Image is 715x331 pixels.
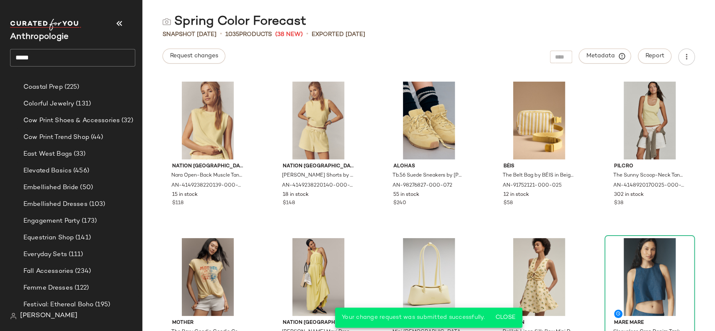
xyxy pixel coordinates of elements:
[170,53,218,59] span: Request changes
[503,319,575,327] span: Lovaan
[342,314,485,321] span: Your change request was submitted successfully.
[387,82,471,159] img: 98276827_072_b14
[312,30,365,39] p: Exported [DATE]
[225,30,272,39] div: Products
[165,82,250,159] img: 4149238220139_702_b
[503,200,513,207] span: $58
[23,250,67,259] span: Everyday Sets
[645,53,664,59] span: Report
[579,49,631,64] button: Metadata
[23,116,120,126] span: Cow Print Shoes & Accessories
[23,133,89,142] span: Cow Print Trend Shop
[495,314,516,321] span: Close
[492,310,519,325] button: Close
[172,191,198,199] span: 15 in stock
[74,233,91,243] span: (141)
[73,283,89,293] span: (122)
[306,29,308,39] span: •
[283,163,354,170] span: Nation [GEOGRAPHIC_DATA]
[10,19,81,31] img: cfy_white_logo.C9jOOHJF.svg
[172,319,243,327] span: MOTHER
[607,82,692,159] img: 4148920170025_271_b
[23,283,73,293] span: Femme Dresses
[503,172,574,180] span: The Belt Bag by BÉIS in Beige, Women's, Polyester/Cotton/Mesh at Anthropologie
[10,313,17,319] img: svg%3e
[282,172,353,180] span: [PERSON_NAME] Shorts by Nation Los Angeles in Yellow, Women's, Size: XS, Cotton at Anthropologie
[393,200,406,207] span: $240
[172,163,243,170] span: Nation [GEOGRAPHIC_DATA]
[503,182,561,190] span: AN-91752121-000-025
[613,182,684,190] span: AN-4148920170025-000-271
[614,163,685,170] span: Pilcro
[497,82,581,159] img: 91752121_025_b
[23,300,93,310] span: Festival: Ethereal Boho
[23,149,72,159] span: East West Bags
[67,250,83,259] span: (111)
[393,163,465,170] span: ALOHAS
[225,31,239,38] span: 1035
[163,49,225,64] button: Request changes
[283,319,354,327] span: Nation [GEOGRAPHIC_DATA]
[276,82,361,159] img: 4149238220140_702_b
[23,267,73,276] span: Fall Accessories
[607,238,692,316] img: 4110657990104_093_b
[93,300,110,310] span: (195)
[88,200,106,209] span: (103)
[10,33,69,41] span: Current Company Name
[614,200,623,207] span: $38
[23,166,72,176] span: Elevated Basics
[165,238,250,316] img: 4139261180266_071_b
[163,18,171,26] img: svg%3e
[276,238,361,316] img: 4149238220137_702_b
[163,30,217,39] span: Snapshot [DATE]
[23,82,63,92] span: Coastal Prep
[23,200,88,209] span: Embellished Dresses
[387,238,471,316] img: 102178142_270_b
[74,99,91,109] span: (131)
[497,238,581,316] img: 4139977130028_015_b
[392,182,452,190] span: AN-98276827-000-072
[23,233,74,243] span: Equestrian Shop
[503,163,575,170] span: BÉIS
[23,183,78,192] span: Embellished Bride
[282,182,353,190] span: AN-4149238220140-000-702
[638,49,671,64] button: Report
[20,311,77,321] span: [PERSON_NAME]
[275,30,303,39] span: (38 New)
[72,166,89,176] span: (456)
[171,182,243,190] span: AN-4149238220139-000-702
[23,99,74,109] span: Colorful Jewelry
[586,52,624,60] span: Metadata
[73,267,91,276] span: (234)
[23,216,80,226] span: Engagement Party
[614,191,644,199] span: 302 in stock
[614,319,685,327] span: Mare Mare
[393,191,419,199] span: 55 in stock
[80,216,97,226] span: (173)
[172,200,183,207] span: $118
[613,172,684,180] span: The Sunny Scoop-Neck Tank Top by Pilcro in Yellow, Women's, Size: Large, Cotton/Elastane at Anthr...
[392,172,464,180] span: Tb.56 Suede Sneakers by [PERSON_NAME] in Yellow, Women's, Size: 39, Leather/Rubber/Suede at Anthr...
[503,191,529,199] span: 12 in stock
[78,183,93,192] span: (50)
[72,149,86,159] span: (33)
[283,200,295,207] span: $148
[171,172,243,180] span: Nara Open-Back Muscle Tank Top by Nation Los Angeles in Yellow, Women's, Size: XL, Cotton at Anth...
[63,82,80,92] span: (225)
[163,13,306,30] div: Spring Color Forecast
[120,116,133,126] span: (32)
[283,191,309,199] span: 18 in stock
[89,133,103,142] span: (44)
[220,29,222,39] span: •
